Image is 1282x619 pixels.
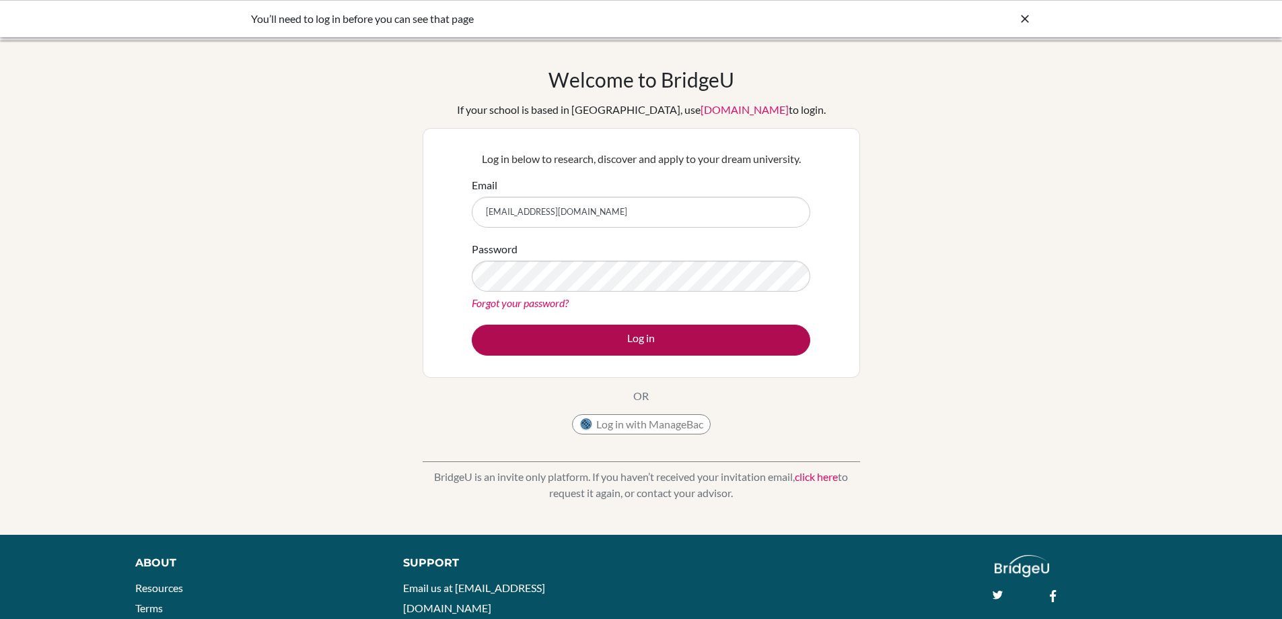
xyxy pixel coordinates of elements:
img: logo_white@2x-f4f0deed5e89b7ecb1c2cc34c3e3d731f90f0f143d5ea2071677605dd97b5244.png [995,555,1049,577]
a: Terms [135,601,163,614]
a: [DOMAIN_NAME] [701,103,789,116]
p: OR [633,388,649,404]
a: Forgot your password? [472,296,569,309]
label: Email [472,177,497,193]
button: Log in [472,325,810,356]
p: Log in below to research, discover and apply to your dream university. [472,151,810,167]
a: Email us at [EMAIL_ADDRESS][DOMAIN_NAME] [403,581,545,614]
h1: Welcome to BridgeU [548,67,734,92]
button: Log in with ManageBac [572,414,711,434]
p: BridgeU is an invite only platform. If you haven’t received your invitation email, to request it ... [423,469,860,501]
div: About [135,555,373,571]
div: You’ll need to log in before you can see that page [251,11,830,27]
a: Resources [135,581,183,594]
a: click here [795,470,838,483]
div: Support [403,555,625,571]
div: If your school is based in [GEOGRAPHIC_DATA], use to login. [457,102,826,118]
label: Password [472,241,518,257]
